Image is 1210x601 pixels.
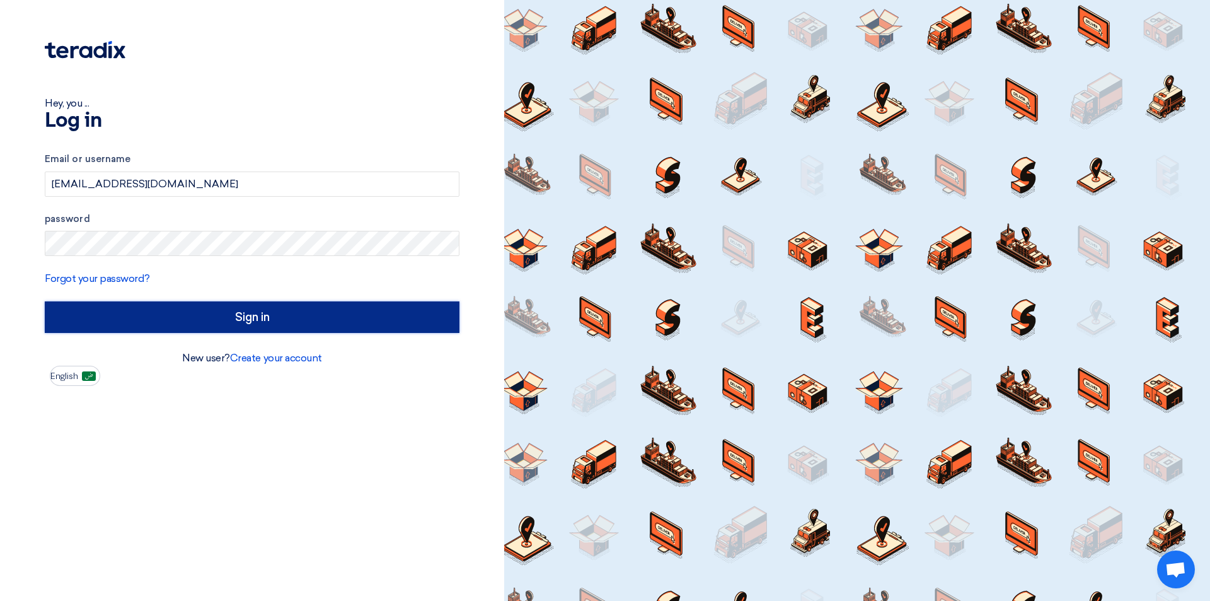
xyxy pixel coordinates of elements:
[45,41,125,59] img: Teradix logo
[50,366,100,386] button: English
[45,153,130,165] font: Email or username
[45,172,459,197] input: Enter your business email or username
[45,111,101,131] font: Log in
[45,301,459,333] input: Sign in
[45,97,89,109] font: Hey, you ...
[1157,551,1195,588] div: Open chat
[45,272,150,284] a: Forgot your password?
[82,371,96,381] img: ar-AR.png
[50,371,78,382] font: English
[45,213,90,225] font: password
[230,352,322,364] a: Create your account
[182,352,230,364] font: New user?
